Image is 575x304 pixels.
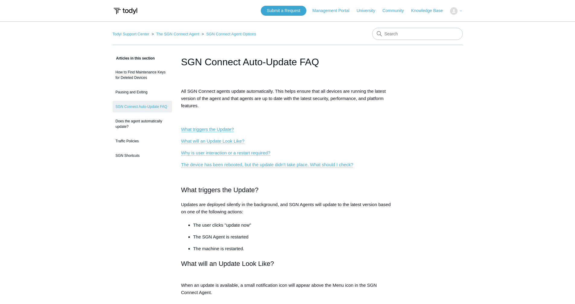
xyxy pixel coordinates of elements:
a: Management Portal [312,8,355,14]
a: How to Find Maintenance Keys for Deleted Devices [113,66,172,83]
li: Todyl Support Center [113,32,151,36]
a: Submit a Request [261,6,306,16]
a: Pausing and Exiting [113,86,172,98]
span: Articles in this section [113,56,155,60]
a: SGN Connect Agent Options [206,32,256,36]
span: What triggers the Update? [181,186,259,194]
span: Updates are deployed silently in the background, and SGN Agents will update to the latest version... [181,202,391,214]
a: What will an Update Look Like? [181,138,244,144]
li: The SGN Connect Agent [150,32,200,36]
li: SGN Connect Agent Options [200,32,256,36]
p: The machine is restarted. [193,245,394,252]
a: What triggers the Update? [181,127,234,132]
a: Knowledge Base [411,8,449,14]
img: Todyl Support Center Help Center home page [113,5,138,17]
a: Why is user interaction or a restart required? [181,150,270,156]
p: The SGN Agent is restarted [193,233,394,241]
span: All SGN Connect agents update automatically. This helps ensure that all devices are running the l... [181,89,386,108]
a: The SGN Connect Agent [156,32,199,36]
a: University [356,8,381,14]
span: When an update is available, a small notification icon will appear above the Menu icon in the SGN... [181,283,377,295]
a: SGN Shortcuts [113,150,172,161]
li: The user clicks "update now" [193,222,394,229]
span: What will an Update Look Like? [181,260,274,267]
a: Todyl Support Center [113,32,149,36]
a: Traffic Policies [113,135,172,147]
a: Does the agent automatically update? [113,115,172,132]
h1: SGN Connect Auto-Update FAQ [181,55,394,69]
input: Search [372,28,463,40]
a: The device has been rebooted, but the update didn't take place. What should I check? [181,162,353,167]
a: SGN Connect Auto-Update FAQ [113,101,172,112]
a: Community [382,8,410,14]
